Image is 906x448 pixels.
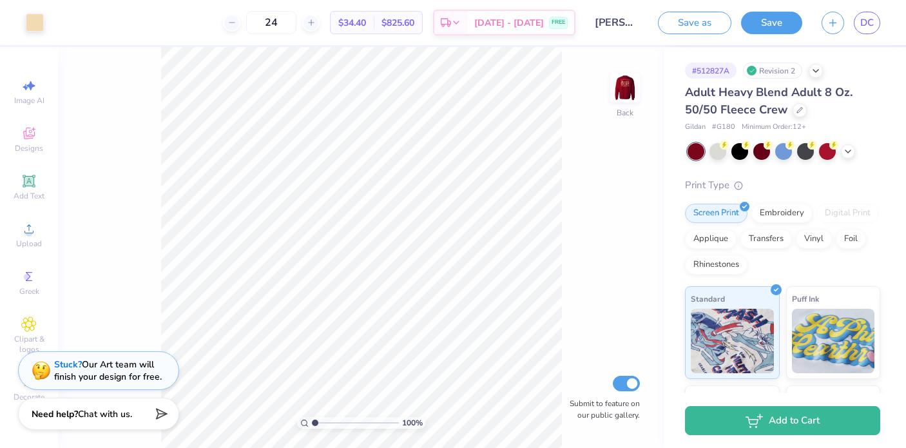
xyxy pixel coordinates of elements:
[617,107,633,119] div: Back
[742,122,806,133] span: Minimum Order: 12 +
[14,392,44,402] span: Decorate
[658,12,731,34] button: Save as
[381,16,414,30] span: $825.60
[816,204,879,223] div: Digital Print
[792,292,819,306] span: Puff Ink
[685,178,880,193] div: Print Type
[14,95,44,106] span: Image AI
[685,122,706,133] span: Gildan
[691,292,725,306] span: Standard
[691,391,722,405] span: Neon Ink
[691,309,774,373] img: Standard
[860,15,874,30] span: DC
[741,12,802,34] button: Save
[854,12,880,34] a: DC
[54,358,162,383] div: Our Art team will finish your design for free.
[246,11,296,34] input: – –
[836,229,866,249] div: Foil
[740,229,792,249] div: Transfers
[751,204,813,223] div: Embroidery
[792,309,875,373] img: Puff Ink
[743,63,802,79] div: Revision 2
[78,408,132,420] span: Chat with us.
[14,191,44,201] span: Add Text
[474,16,544,30] span: [DATE] - [DATE]
[54,358,82,371] strong: Stuck?
[685,84,853,117] span: Adult Heavy Blend Adult 8 Oz. 50/50 Fleece Crew
[563,398,640,421] label: Submit to feature on our public gallery.
[685,255,747,275] div: Rhinestones
[685,229,737,249] div: Applique
[585,10,648,35] input: Untitled Design
[552,18,565,27] span: FREE
[402,417,423,429] span: 100 %
[685,406,880,435] button: Add to Cart
[15,143,43,153] span: Designs
[612,75,638,101] img: Back
[712,122,735,133] span: # G180
[792,391,868,405] span: Metallic & Glitter Ink
[685,63,737,79] div: # 512827A
[19,286,39,297] span: Greek
[796,229,832,249] div: Vinyl
[32,408,78,420] strong: Need help?
[685,204,747,223] div: Screen Print
[16,239,42,249] span: Upload
[338,16,366,30] span: $34.40
[6,334,52,355] span: Clipart & logos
